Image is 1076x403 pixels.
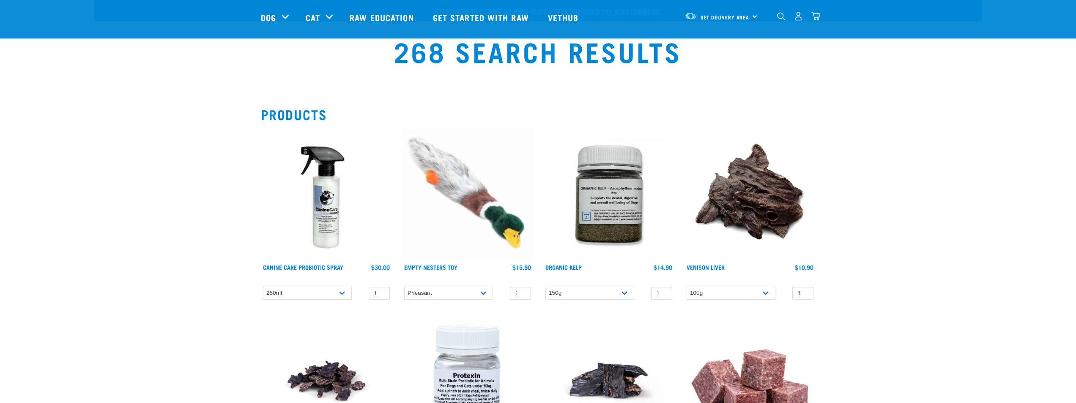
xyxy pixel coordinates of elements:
a: Vethub [539,0,589,34]
img: Canine Care [261,129,392,260]
img: Empty nesters plush mallard 18 17 [402,129,533,260]
span: Set Delivery Area [701,16,750,19]
img: user.png [794,12,803,21]
a: Dog [261,11,276,24]
a: Raw Education [341,0,424,34]
a: Get started with Raw [424,0,539,34]
div: $15.90 [512,264,531,271]
img: home-icon-1@2x.png [777,12,785,20]
img: Pile Of Venison Liver For Pets [684,129,816,260]
a: Venison Liver [687,266,725,269]
img: van-moving.png [685,12,696,20]
div: $14.90 [654,264,672,271]
input: 1 [792,287,813,300]
a: Organic Kelp [545,266,582,269]
h1: 268 Search Results [261,36,816,66]
a: Empty Nesters Toy [404,266,457,269]
input: 1 [651,287,672,300]
input: 1 [369,287,390,300]
a: Cat [306,11,320,24]
img: home-icon@2x.png [811,12,820,21]
input: 1 [510,287,531,300]
h2: Products [261,107,816,122]
div: $10.90 [795,264,813,271]
a: Canine Care Probiotic Spray [263,266,343,269]
img: 10870 [543,129,674,260]
div: $30.00 [371,264,390,271]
